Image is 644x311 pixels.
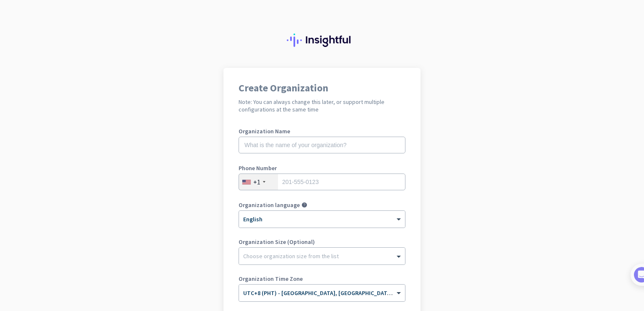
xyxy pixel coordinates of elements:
[239,174,405,190] input: 201-555-0123
[239,137,405,153] input: What is the name of your organization?
[239,128,405,134] label: Organization Name
[239,165,405,171] label: Phone Number
[239,83,405,93] h1: Create Organization
[239,239,405,245] label: Organization Size (Optional)
[239,276,405,282] label: Organization Time Zone
[253,178,260,186] div: +1
[239,202,300,208] label: Organization language
[287,34,357,47] img: Insightful
[239,98,405,113] h2: Note: You can always change this later, or support multiple configurations at the same time
[301,202,307,208] i: help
